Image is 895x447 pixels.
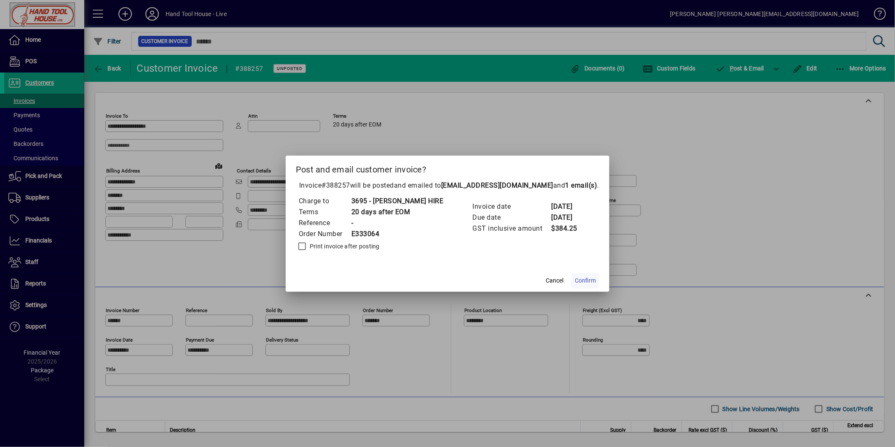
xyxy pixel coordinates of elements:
[441,181,553,189] b: [EMAIL_ADDRESS][DOMAIN_NAME]
[298,207,351,218] td: Terms
[472,212,551,223] td: Due date
[351,207,444,218] td: 20 days after EOM
[351,218,444,229] td: -
[551,223,585,234] td: $384.25
[472,223,551,234] td: GST inclusive amount
[298,218,351,229] td: Reference
[571,273,599,288] button: Confirm
[286,156,609,180] h2: Post and email customer invoice?
[351,229,444,240] td: E333064
[472,201,551,212] td: Invoice date
[298,229,351,240] td: Order Number
[308,242,380,250] label: Print invoice after posting
[351,196,444,207] td: 3695 - [PERSON_NAME] HIRE
[322,181,351,189] span: #388257
[546,276,563,285] span: Cancel
[553,181,598,189] span: and
[551,212,585,223] td: [DATE]
[575,276,596,285] span: Confirm
[551,201,585,212] td: [DATE]
[296,180,599,191] p: Invoice will be posted .
[541,273,568,288] button: Cancel
[298,196,351,207] td: Charge to
[565,181,598,189] b: 1 email(s)
[394,181,598,189] span: and emailed to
